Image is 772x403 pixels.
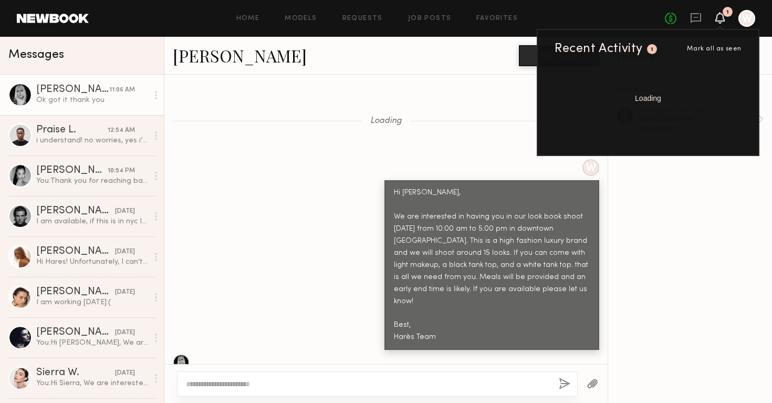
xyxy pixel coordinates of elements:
div: I am working [DATE]:( [36,297,148,307]
div: [DATE] [115,287,135,297]
div: [DATE] [115,247,135,257]
div: Hi Hares! Unfortunately, I can’t go [DATE]. Is there any chance we could shoot on [DATE] instead?... [36,257,148,267]
a: Home [236,15,260,22]
a: Book model [519,50,599,59]
div: [PERSON_NAME] [36,246,115,257]
div: Recent Activity [555,43,643,55]
a: Models [285,15,317,22]
a: Requests [342,15,383,22]
div: 10:54 PM [108,166,135,176]
div: [PERSON_NAME] [36,85,109,95]
div: I am available, if this is in nyc I am with BMG in [GEOGRAPHIC_DATA]. Do you mind emailing my age... [36,216,148,226]
div: [PERSON_NAME] [36,206,115,216]
div: [PERSON_NAME] [36,327,115,338]
div: Sierra W. [36,368,115,378]
div: 11:06 AM [109,85,135,95]
div: [DATE] [115,206,135,216]
div: 1 [651,47,654,53]
div: [DATE] [115,368,135,378]
div: [PERSON_NAME] [36,166,108,176]
div: You: Thank you for reaching back out. Unfortunately the job is filled for now. I love your look a... [36,176,148,186]
div: 1 [726,9,729,15]
a: Favorites [476,15,518,22]
div: You: Hi [PERSON_NAME], We are interested in having you in our look book shoot [DATE] ([DATE]) fro... [36,338,148,348]
span: Loading [370,117,402,126]
div: Praise L. [36,125,108,136]
a: W [738,10,755,27]
span: Messages [8,49,64,61]
div: i understand! no worries, yes i’m looking forward to working with you in the future [36,136,148,146]
span: Loading [635,95,661,102]
div: 12:54 AM [108,126,135,136]
a: [PERSON_NAME] [173,44,307,67]
div: Ok got it thank you [36,95,148,105]
a: Job Posts [408,15,452,22]
span: Mark all as seen [687,46,742,52]
div: Hi [PERSON_NAME], We are interested in having you in our look book shoot [DATE] from 10:00 am to ... [394,187,590,344]
div: [DATE] [115,328,135,338]
button: Book model [519,45,599,66]
div: [PERSON_NAME] [36,287,115,297]
div: You: Hi Sierra, We are interested in having you in our look book shoot [DATE] ([DATE]) from 10:00... [36,378,148,388]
